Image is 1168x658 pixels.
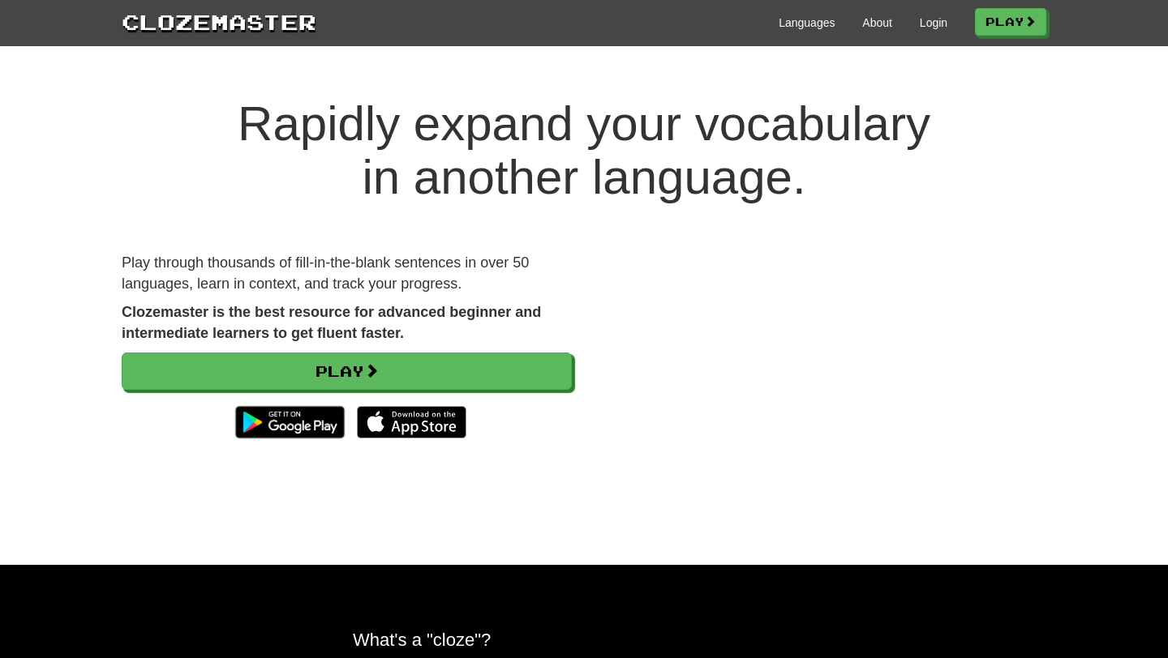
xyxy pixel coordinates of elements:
[122,6,316,36] a: Clozemaster
[122,253,572,294] p: Play through thousands of fill-in-the-blank sentences in over 50 languages, learn in context, and...
[779,15,835,31] a: Languages
[122,304,541,341] strong: Clozemaster is the best resource for advanced beginner and intermediate learners to get fluent fa...
[353,630,815,650] h2: What's a "cloze"?
[227,398,353,446] img: Get it on Google Play
[357,406,466,438] img: Download_on_the_App_Store_Badge_US-UK_135x40-25178aeef6eb6b83b96f5f2d004eda3bffbb37122de64afbaef7...
[122,352,572,390] a: Play
[920,15,947,31] a: Login
[862,15,892,31] a: About
[975,8,1046,36] a: Play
